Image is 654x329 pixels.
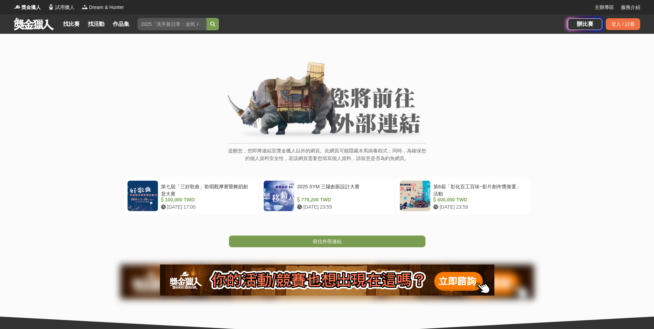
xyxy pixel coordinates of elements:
[55,4,74,11] span: 試用獵人
[14,3,21,10] img: Logo
[568,18,602,30] a: 辦比賽
[229,236,425,247] a: 前往外部連結
[85,19,107,29] a: 找活動
[161,203,252,211] div: [DATE] 17:00
[110,19,132,29] a: 作品集
[161,196,252,203] div: 100,000 TWD
[124,177,258,215] a: 第七屆「三好歌曲」歌唱觀摩賽暨舞蹈創意大賽 100,000 TWD [DATE] 17:00
[595,4,614,11] a: 主辦專區
[228,147,426,169] p: 提醒您，您即將連結至獎金獵人以外的網頁。此網頁可能隱藏木馬病毒程式；同時，為確保您的個人資料安全性，若該網頁需要您填寫個人資料，請留意是否為釣魚網頁。
[228,62,426,140] img: External Link Banner
[433,183,524,196] div: 第6屆「彰化百工百味~影片創作獎徵選」活動
[60,19,82,29] a: 找比賽
[21,4,41,11] span: 獎金獵人
[396,177,530,215] a: 第6屆「彰化百工百味~影片創作獎徵選」活動 600,000 TWD [DATE] 23:59
[433,196,524,203] div: 600,000 TWD
[433,203,524,211] div: [DATE] 23:59
[81,3,88,10] img: Logo
[138,18,207,30] input: 2025「洗手新日常：全民 ALL IN」洗手歌全台徵選
[260,177,394,215] a: 2025 SYM 三陽創新設計大賽 779,200 TWD [DATE] 23:59
[48,3,54,10] img: Logo
[48,4,74,11] a: Logo試用獵人
[606,18,640,30] div: 登入 / 註冊
[621,4,640,11] a: 服務介紹
[297,183,388,196] div: 2025 SYM 三陽創新設計大賽
[313,239,342,244] span: 前往外部連結
[297,203,388,211] div: [DATE] 23:59
[161,183,252,196] div: 第七屆「三好歌曲」歌唱觀摩賽暨舞蹈創意大賽
[81,4,124,11] a: LogoDream & Hunter
[14,4,41,11] a: Logo獎金獵人
[89,4,124,11] span: Dream & Hunter
[160,265,494,296] img: 905fc34d-8193-4fb2-a793-270a69788fd0.png
[297,196,388,203] div: 779,200 TWD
